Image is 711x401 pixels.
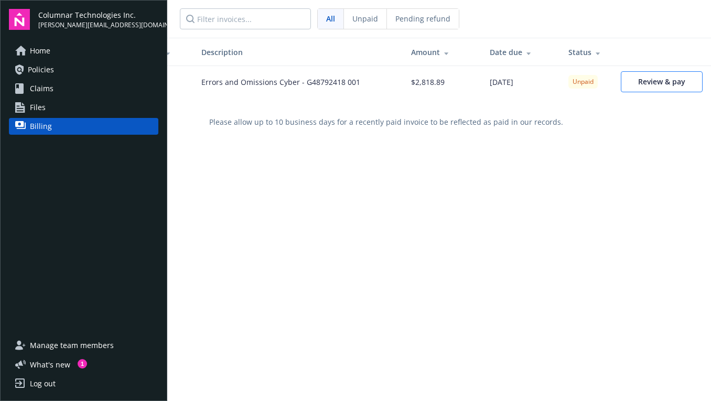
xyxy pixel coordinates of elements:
[201,77,360,88] div: Errors and Omissions Cyber - G48792418 001
[9,359,87,370] button: What's new1
[352,13,378,24] span: Unpaid
[326,13,335,24] span: All
[30,99,46,116] span: Files
[490,47,552,58] div: Date due
[38,20,158,30] span: [PERSON_NAME][EMAIL_ADDRESS][DOMAIN_NAME]
[573,77,594,86] span: Unpaid
[395,13,450,24] span: Pending refund
[9,9,30,30] img: navigator-logo.svg
[30,375,56,392] div: Log out
[180,8,311,29] input: Filter invoices...
[114,97,658,146] div: Please allow up to 10 business days for a recently paid invoice to be reflected as paid in our re...
[9,80,158,97] a: Claims
[30,359,70,370] span: What ' s new
[38,9,158,30] button: Columnar Technologies Inc.[PERSON_NAME][EMAIL_ADDRESS][DOMAIN_NAME]
[411,77,445,88] span: $2,818.89
[411,47,473,58] div: Amount
[9,42,158,59] a: Home
[78,359,87,369] div: 1
[568,47,604,58] div: Status
[9,118,158,135] a: Billing
[38,9,158,20] span: Columnar Technologies Inc.
[30,337,114,354] span: Manage team members
[30,118,52,135] span: Billing
[28,61,54,78] span: Policies
[9,61,158,78] a: Policies
[30,80,53,97] span: Claims
[30,42,50,59] span: Home
[490,77,513,88] span: [DATE]
[9,99,158,116] a: Files
[621,71,703,92] a: Review & pay
[9,337,158,354] a: Manage team members
[638,77,685,86] span: Review & pay
[201,47,394,58] div: Description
